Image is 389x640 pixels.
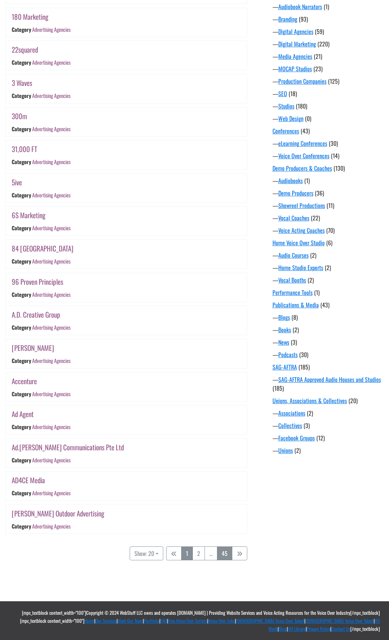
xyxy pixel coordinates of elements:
[130,546,163,560] button: Show: 20
[12,423,31,431] div: Category
[12,144,37,154] a: 31,000 FT
[12,77,32,88] a: 3 Waves
[12,125,31,133] div: Category
[333,164,345,173] span: (130)
[12,191,31,199] div: Category
[12,111,27,121] a: 300m
[278,421,302,430] a: Collectives
[32,423,70,431] a: Advertising Agencies
[315,189,324,197] span: (36)
[272,300,319,309] a: Publications & Media
[32,26,70,33] a: Advertising Agencies
[32,257,70,265] a: Advertising Agencies
[278,276,306,284] a: Vocal Booths
[217,546,232,560] a: 45
[278,313,290,322] a: Blogs
[12,357,31,364] div: Category
[278,52,312,61] a: Media Agencies
[299,15,308,23] span: (93)
[278,114,304,123] a: Web Design
[278,325,291,334] a: Books
[272,164,332,173] a: Demo Producers & Coaches
[331,151,339,160] span: (14)
[118,617,143,624] a: Meet Our Team
[12,489,31,497] div: Category
[313,64,323,73] span: (23)
[160,617,167,624] a: FAQ
[32,291,70,298] a: Advertising Agencies
[12,158,31,166] div: Category
[278,176,303,185] a: Audiobooks
[291,338,297,346] span: (3)
[32,59,70,67] a: Advertising Agencies
[278,350,298,359] a: Podcasts
[12,324,31,332] div: Category
[32,324,70,332] a: Advertising Agencies
[305,114,311,123] span: (0)
[328,77,339,86] span: (125)
[325,263,331,272] span: (2)
[192,546,205,560] a: 2
[32,125,70,133] a: Advertising Agencies
[12,210,45,220] a: 6S Marketing
[288,625,306,632] a: VO Library
[272,288,313,297] a: Performance Tools
[310,251,316,260] span: (2)
[278,338,289,346] a: News
[299,350,308,359] span: (30)
[12,11,48,22] a: 180 Marketing
[12,522,31,530] div: Category
[278,27,313,36] a: Digital Agencies
[12,309,60,320] a: A.D. Creative Group
[278,39,316,48] a: Digital Marketing
[279,625,287,632] a: Blog
[298,363,310,371] span: (185)
[304,421,310,430] span: (3)
[12,44,38,55] a: 22squared
[324,2,329,11] span: (1)
[32,224,70,232] a: Advertising Agencies
[12,475,45,485] a: AD4CE Media
[12,257,31,265] div: Category
[12,291,31,298] div: Category
[305,617,374,624] a: [DEMOGRAPHIC_DATA] Voice Over Talent
[32,357,70,364] a: Advertising Agencies
[12,177,22,188] a: 5ive
[278,446,293,455] a: Unions
[32,158,70,166] a: Advertising Agencies
[301,126,310,135] span: (43)
[32,390,70,398] a: Advertising Agencies
[272,238,325,247] a: Home Voice Over Studio
[314,52,322,61] span: (21)
[12,456,31,464] div: Category
[278,102,294,110] a: Studios
[144,617,159,624] a: Portfolio
[348,396,358,405] span: (20)
[278,64,312,73] a: MOCAP Studios
[12,390,31,398] div: Category
[307,625,330,632] a: Privacy Policy
[12,442,124,452] a: Ad.[PERSON_NAME] Communications Pte Ltd
[272,363,297,371] a: SAG-AFTRA
[32,522,70,530] a: Advertising Agencies
[278,226,325,235] a: Voice Acting Coaches
[278,409,305,417] a: Associations
[278,189,313,197] a: Demo Producers
[84,617,94,624] a: Home
[320,300,329,309] span: (43)
[326,226,335,235] span: (70)
[278,15,297,23] a: Branding
[12,92,31,99] div: Category
[168,617,207,624] a: Free Voice Over Scripts
[32,489,70,497] a: Advertising Agencies
[278,2,322,11] a: Audiobook Narrators
[289,89,297,98] span: (18)
[12,224,31,232] div: Category
[32,191,70,199] a: Advertising Agencies
[9,609,380,633] div: [mpc_textblock content_width="100"]Copyright © 2024 WebStuff LLC owns and operates [DOMAIN_NAME] ...
[331,625,350,632] a: Contact Us
[326,238,332,247] span: (6)
[272,384,284,393] span: (185)
[311,213,320,222] span: (22)
[316,433,325,442] span: (12)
